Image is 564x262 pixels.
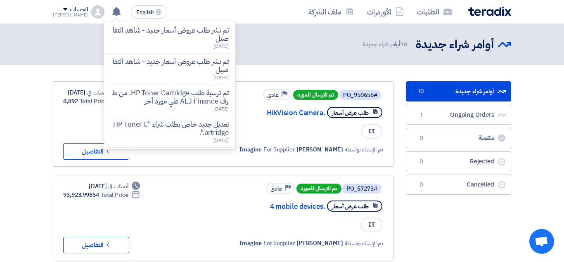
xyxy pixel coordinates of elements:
span: تم الإنشاء بواسطة [345,239,383,248]
div: #PO_57273 [346,186,377,192]
span: أنشئت في [108,182,128,191]
span: [DATE] [213,105,228,113]
span: 10 [416,87,426,96]
span: تم الارسال للمورد [293,90,338,100]
a: Cancelled0 [406,175,511,195]
span: تم الارسال للمورد [296,184,341,194]
span: IT [361,217,382,232]
span: 10 [400,40,408,49]
span: تم الإنشاء بواسطة [345,145,383,154]
span: 0 [416,134,426,142]
a: الأوردرات [360,2,410,21]
span: طلب عرض أسعار [332,203,369,210]
a: ملف الشركة [302,2,360,21]
button: English [131,5,167,19]
span: IT [361,124,382,139]
img: Teradix logo [468,7,511,16]
span: 1 [416,111,426,119]
span: Imagine [239,239,262,248]
span: عادي [270,185,282,193]
a: مكتملة0 [406,128,511,148]
p: تعديل جديد خاص بطلب شراء "HP Toner Cartridge.". [111,120,229,137]
span: [DATE] [213,42,228,50]
span: English [136,9,154,15]
p: تم ترسية طلب HP Toner Cartridge. من طرف ALJ Finance علي مورد أخر [111,89,229,106]
span: 0 [416,181,426,189]
a: Open chat [529,229,554,254]
p: تم نشر طلب عروض أسعار جديد - شاهد التفاصيل [111,26,229,43]
span: Total Price [101,191,128,199]
a: أوامر شراء جديدة10 [406,81,511,101]
h2: أوامر شراء جديدة [416,37,494,53]
span: Imagine [239,145,262,154]
span: أنشئت في [87,88,107,97]
span: [DATE] [213,137,228,144]
div: 93,923.99854 [63,191,140,199]
span: For Supplier [263,239,295,248]
a: HikVision Camera. [160,109,325,117]
div: [DATE] [68,88,119,97]
span: 0 [416,158,426,166]
a: الطلبات [410,2,458,21]
span: أوامر شراء جديدة [363,40,409,49]
p: تم نشر طلب عروض أسعار جديد - شاهد التفاصيل [111,58,229,74]
div: #PO_950656 [343,92,377,98]
a: Ongoing Orders1 [406,105,511,125]
span: عادي [267,91,279,99]
a: 4 mobile devices. [160,203,325,210]
span: [DATE] [213,74,228,81]
button: التفاصيل [63,143,129,160]
a: Rejected0 [406,151,511,172]
span: Total Price [80,97,107,106]
span: [PERSON_NAME] [296,145,343,154]
span: طلب عرض أسعار [332,109,369,117]
span: For Supplier [263,145,295,154]
div: 8,892 [63,97,118,106]
div: [DATE] [89,182,140,191]
div: [PERSON_NAME] [53,13,88,17]
button: التفاصيل [63,237,129,253]
img: profile_test.png [91,5,104,19]
span: [PERSON_NAME] [296,239,343,248]
div: الحساب [70,6,88,13]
